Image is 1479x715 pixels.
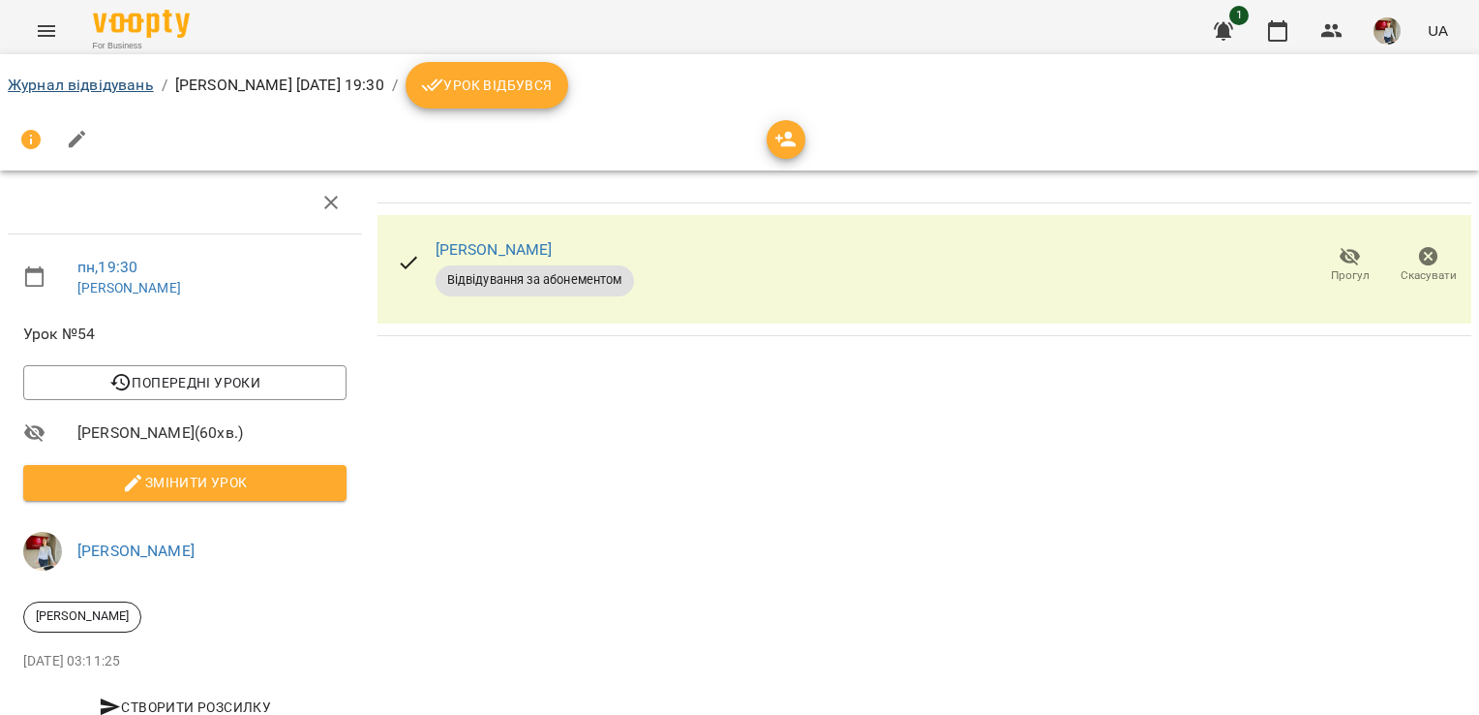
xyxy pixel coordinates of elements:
[77,542,195,560] a: [PERSON_NAME]
[1373,17,1401,45] img: a6cec123cd445ce36d16d5db436218f2.jpeg
[1401,267,1457,284] span: Скасувати
[1311,238,1389,293] button: Прогул
[77,421,347,445] span: [PERSON_NAME] ( 60 хв. )
[8,62,1471,109] nav: breadcrumb
[406,62,568,109] button: Урок відбувся
[175,74,384,97] p: [PERSON_NAME] [DATE] 19:30
[77,280,181,295] a: [PERSON_NAME]
[8,76,154,94] a: Журнал відвідувань
[436,271,634,289] span: Відвідування за абонементом
[77,258,137,276] a: пн , 19:30
[1420,13,1456,48] button: UA
[24,607,140,625] span: [PERSON_NAME]
[23,602,141,633] div: [PERSON_NAME]
[23,532,62,571] img: a6cec123cd445ce36d16d5db436218f2.jpeg
[421,74,553,97] span: Урок відбувся
[436,240,553,259] a: [PERSON_NAME]
[1428,20,1448,41] span: UA
[23,323,347,346] span: Урок №54
[23,465,347,500] button: Змінити урок
[93,10,190,38] img: Voopty Logo
[1229,6,1249,25] span: 1
[23,365,347,400] button: Попередні уроки
[39,471,331,494] span: Змінити урок
[162,74,167,97] li: /
[93,40,190,52] span: For Business
[1389,238,1467,293] button: Скасувати
[23,8,70,54] button: Menu
[23,652,347,671] p: [DATE] 03:11:25
[392,74,398,97] li: /
[1331,267,1370,284] span: Прогул
[39,371,331,394] span: Попередні уроки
